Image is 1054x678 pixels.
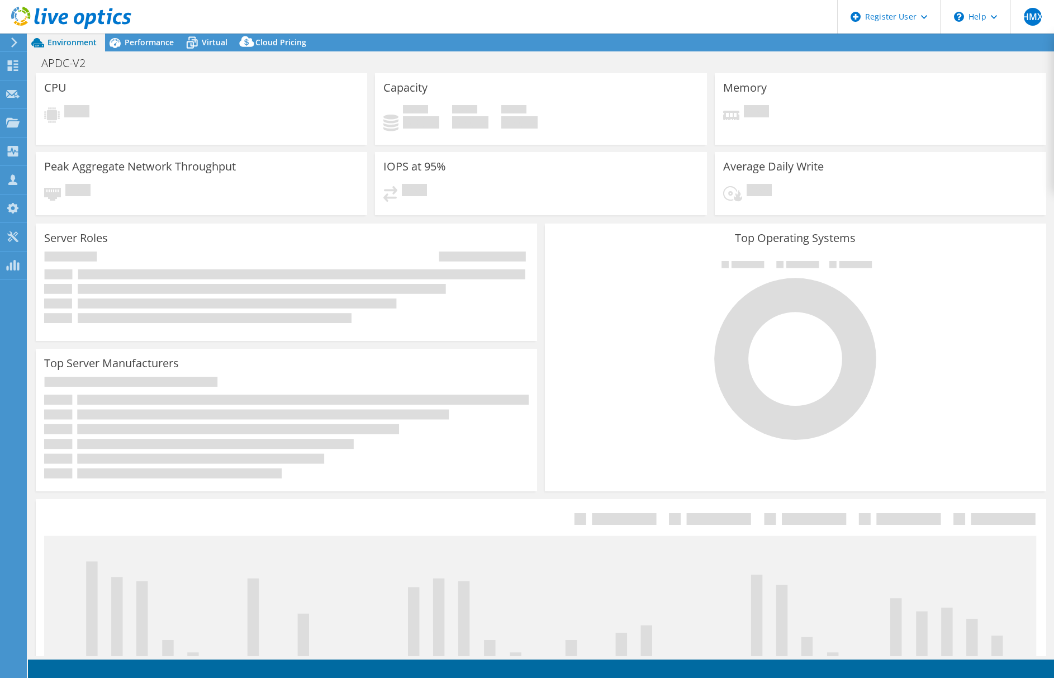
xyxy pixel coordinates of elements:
[44,160,236,173] h3: Peak Aggregate Network Throughput
[744,105,769,120] span: Pending
[1024,8,1042,26] span: HMX
[36,57,103,69] h1: APDC-V2
[125,37,174,48] span: Performance
[44,82,67,94] h3: CPU
[255,37,306,48] span: Cloud Pricing
[553,232,1038,244] h3: Top Operating Systems
[44,232,108,244] h3: Server Roles
[501,116,538,129] h4: 0 GiB
[452,116,488,129] h4: 0 GiB
[403,105,428,116] span: Used
[402,184,427,199] span: Pending
[954,12,964,22] svg: \n
[723,160,824,173] h3: Average Daily Write
[403,116,439,129] h4: 0 GiB
[747,184,772,199] span: Pending
[383,160,446,173] h3: IOPS at 95%
[452,105,477,116] span: Free
[383,82,428,94] h3: Capacity
[48,37,97,48] span: Environment
[723,82,767,94] h3: Memory
[202,37,227,48] span: Virtual
[65,184,91,199] span: Pending
[44,357,179,369] h3: Top Server Manufacturers
[64,105,89,120] span: Pending
[501,105,526,116] span: Total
